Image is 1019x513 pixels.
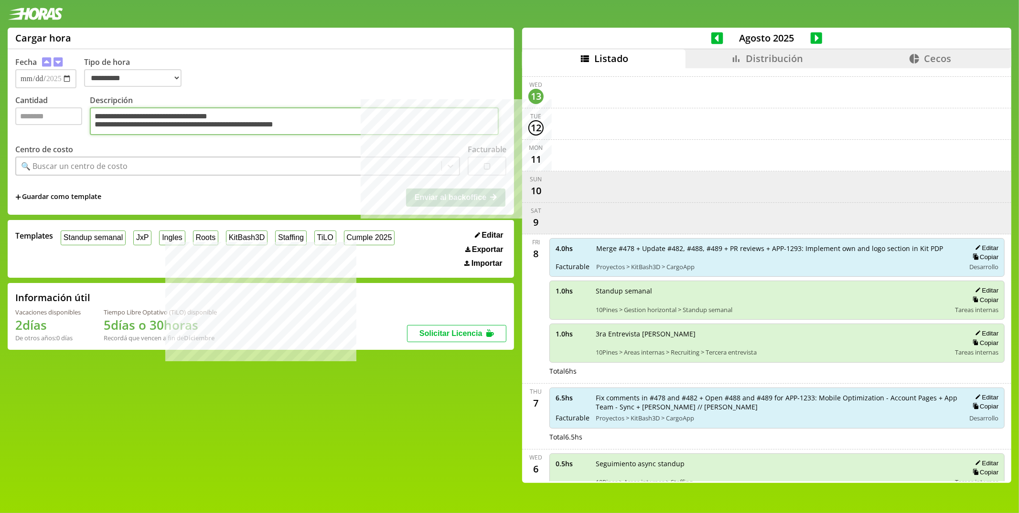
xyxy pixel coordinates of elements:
[21,161,128,171] div: 🔍 Buscar un centro de costo
[104,334,217,342] div: Recordá que vencen a fin de
[596,286,948,295] span: Standup semanal
[462,245,506,254] button: Exportar
[955,348,998,356] span: Tareas internas
[104,316,217,334] h1: 5 días o 30 horas
[472,245,504,254] span: Exportar
[528,246,544,262] div: 8
[15,144,73,155] label: Centro de costo
[472,230,506,240] button: Editar
[596,459,948,468] span: Seguimiento async standup
[528,461,544,477] div: 6
[193,230,218,245] button: Roots
[970,296,998,304] button: Copiar
[407,325,506,342] button: Solicitar Licencia
[972,393,998,401] button: Editar
[184,334,215,342] b: Diciembre
[15,192,21,202] span: +
[15,57,37,67] label: Fecha
[924,52,951,65] span: Cecos
[226,230,268,245] button: KitBash3D
[596,329,948,338] span: 3ra Entrevista [PERSON_NAME]
[594,52,628,65] span: Listado
[84,57,189,88] label: Tipo de hora
[528,120,544,136] div: 12
[556,413,589,422] span: Facturable
[531,112,542,120] div: Tue
[970,253,998,261] button: Copiar
[15,31,71,44] h1: Cargar hora
[104,308,217,316] div: Tiempo Libre Optativo (TiLO) disponible
[972,286,998,294] button: Editar
[522,68,1011,482] div: scrollable content
[344,230,395,245] button: Cumple 2025
[746,52,803,65] span: Distribución
[556,393,589,402] span: 6.5 hs
[532,238,540,246] div: Fri
[15,192,101,202] span: +Guardar como template
[8,8,63,20] img: logotipo
[972,329,998,337] button: Editar
[596,478,948,486] span: 10Pines > Areas internas > Staffing
[596,244,958,253] span: Merge #478 + Update #482, #488, #489 + PR reviews + APP-1293: Implement own and logo section in K...
[61,230,126,245] button: Standup semanal
[419,329,483,337] span: Solicitar Licencia
[482,231,503,240] span: Editar
[133,230,151,245] button: JxP
[159,230,185,245] button: Ingles
[528,396,544,411] div: 7
[955,305,998,314] span: Tareas internas
[596,414,958,422] span: Proyectos > KitBash3D > CargoApp
[530,81,543,89] div: Wed
[531,207,541,215] div: Sat
[15,308,81,316] div: Vacaciones disponibles
[90,107,499,135] textarea: Descripción
[970,402,998,410] button: Copiar
[468,144,506,155] label: Facturable
[90,95,506,137] label: Descripción
[15,291,90,304] h2: Información útil
[472,259,503,268] span: Importar
[556,459,589,468] span: 0.5 hs
[955,478,998,486] span: Tareas internas
[972,244,998,252] button: Editar
[528,215,544,230] div: 9
[969,414,998,422] span: Desarrollo
[84,69,182,87] select: Tipo de hora
[529,144,543,152] div: Mon
[970,468,998,476] button: Copiar
[530,387,542,396] div: Thu
[528,152,544,167] div: 11
[530,453,543,461] div: Wed
[15,230,53,241] span: Templates
[596,348,948,356] span: 10Pines > Areas internas > Recruiting > Tercera entrevista
[596,393,958,411] span: Fix comments in #478 and #482 + Open #488 and #489 for APP-1233: Mobile Optimization - Account Pa...
[723,31,811,44] span: Agosto 2025
[15,316,81,334] h1: 2 días
[15,334,81,342] div: De otros años: 0 días
[275,230,307,245] button: Staffing
[556,262,590,271] span: Facturable
[528,183,544,199] div: 10
[596,305,948,314] span: 10Pines > Gestion horizontal > Standup semanal
[15,95,90,137] label: Cantidad
[969,262,998,271] span: Desarrollo
[972,459,998,467] button: Editar
[556,286,589,295] span: 1.0 hs
[15,107,82,125] input: Cantidad
[549,366,1005,376] div: Total 6 hs
[596,262,958,271] span: Proyectos > KitBash3D > CargoApp
[314,230,336,245] button: TiLO
[970,339,998,347] button: Copiar
[556,244,590,253] span: 4.0 hs
[556,329,589,338] span: 1.0 hs
[530,175,542,183] div: Sun
[549,432,1005,441] div: Total 6.5 hs
[528,89,544,104] div: 13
